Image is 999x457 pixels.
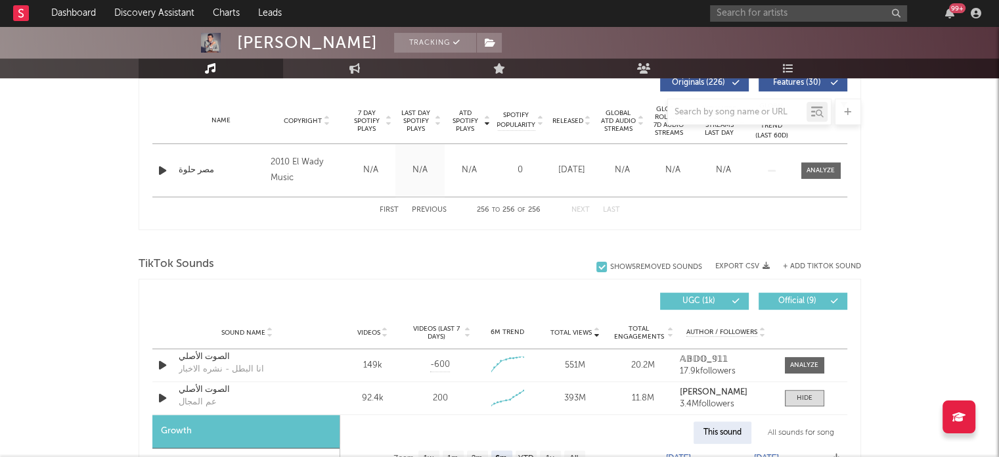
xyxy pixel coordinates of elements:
span: Features ( 30 ) [767,79,828,87]
button: UGC(1k) [660,293,749,310]
div: 200 [432,392,447,405]
div: عم المجال [179,396,217,409]
button: Originals(226) [660,74,749,91]
button: Features(30) [759,74,847,91]
div: N/A [399,164,441,177]
div: Show 5 Removed Sounds [610,263,702,272]
div: N/A [651,164,695,177]
input: Search by song name or URL [668,107,807,118]
div: Growth [152,415,340,448]
div: 11.8M [612,392,673,405]
div: انا البطل - نشره الاخبار [179,363,264,376]
div: 149k [342,359,403,372]
div: 393M [544,392,606,405]
div: 551M [544,359,606,372]
div: 6M Trend [477,327,538,337]
button: First [380,206,399,214]
div: This sound [694,421,751,444]
button: Previous [412,206,447,214]
div: [PERSON_NAME] [237,33,378,53]
a: الصوت الأصلي [179,350,316,364]
input: Search for artists [710,5,907,22]
button: 99+ [945,8,954,18]
span: -600 [430,358,450,372]
span: of [518,207,525,213]
div: 2010 El Wady Music [271,155,342,186]
strong: 𝔸𝔹𝔻𝕆_𝟡𝟙𝟙 [680,355,728,364]
span: Author / Followers [686,328,757,337]
div: N/A [701,164,745,177]
div: N/A [600,164,644,177]
div: 256 256 256 [473,203,545,218]
div: 17.9k followers [680,367,771,376]
span: to [492,207,500,213]
span: Total Views [550,329,592,337]
button: Tracking [394,33,476,53]
div: 20.2M [612,359,673,372]
div: [DATE] [550,164,594,177]
a: مصر حلوة [179,164,265,177]
span: Sound Name [221,329,265,337]
button: + Add TikTok Sound [783,263,861,270]
span: Total Engagements [612,325,665,341]
span: Videos [357,329,380,337]
div: N/A [448,164,491,177]
div: 3.4M followers [680,400,771,409]
span: Videos (last 7 days) [409,325,462,341]
a: الصوت الأصلي [179,383,316,397]
div: N/A [349,164,392,177]
a: 𝔸𝔹𝔻𝕆_𝟡𝟙𝟙 [680,355,771,364]
span: Official ( 9 ) [767,297,828,305]
button: Export CSV [715,262,770,270]
div: 99 + [949,3,966,13]
button: Last [603,206,620,214]
button: Next [571,206,590,214]
div: 0 [497,164,543,177]
a: [PERSON_NAME] [680,388,771,397]
div: 92.4k [342,392,403,405]
div: All sounds for song [758,421,844,444]
span: TikTok Sounds [139,256,214,272]
strong: [PERSON_NAME] [680,388,747,397]
button: + Add TikTok Sound [770,263,861,270]
span: Originals ( 226 ) [669,79,729,87]
button: Official(9) [759,293,847,310]
span: UGC ( 1k ) [669,297,729,305]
